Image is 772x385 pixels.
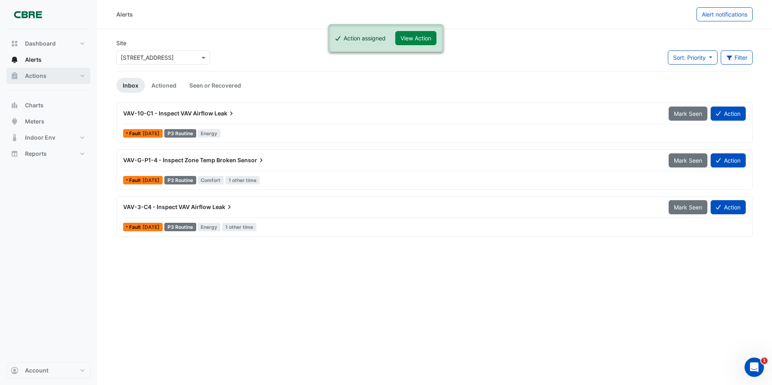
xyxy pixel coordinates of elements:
[198,176,224,184] span: Comfort
[123,157,236,163] span: VAV-G-P1-4 - Inspect Zone Temp Broken
[6,146,90,162] button: Reports
[668,50,717,65] button: Sort: Priority
[123,110,213,117] span: VAV-10-C1 - Inspect VAV Airflow
[711,200,746,214] button: Action
[6,113,90,130] button: Meters
[143,177,159,183] span: Mon 28-Jul-2025 10:30 AWST
[10,117,19,126] app-icon: Meters
[6,97,90,113] button: Charts
[214,109,235,117] span: Leak
[10,72,19,80] app-icon: Actions
[10,101,19,109] app-icon: Charts
[711,153,746,167] button: Action
[344,34,386,42] div: Action assigned
[198,129,221,138] span: Energy
[25,72,46,80] span: Actions
[761,358,768,364] span: 1
[237,156,265,164] span: Sensor
[129,178,143,183] span: Fault
[6,36,90,52] button: Dashboard
[696,7,753,21] button: Alert notifications
[10,6,46,23] img: Company Logo
[25,101,44,109] span: Charts
[164,223,196,231] div: P3 Routine
[25,40,56,48] span: Dashboard
[10,134,19,142] app-icon: Indoor Env
[6,362,90,379] button: Account
[116,10,133,19] div: Alerts
[25,117,44,126] span: Meters
[10,40,19,48] app-icon: Dashboard
[674,110,702,117] span: Mark Seen
[10,150,19,158] app-icon: Reports
[395,31,436,45] button: View Action
[674,157,702,164] span: Mark Seen
[116,39,126,47] label: Site
[6,130,90,146] button: Indoor Env
[702,11,747,18] span: Alert notifications
[669,153,707,167] button: Mark Seen
[674,204,702,211] span: Mark Seen
[143,224,159,230] span: Mon 28-Jul-2025 06:15 AWST
[164,176,196,184] div: P3 Routine
[145,78,183,93] a: Actioned
[669,200,707,214] button: Mark Seen
[25,134,55,142] span: Indoor Env
[745,358,764,377] iframe: Intercom live chat
[225,176,260,184] span: 1 other time
[25,366,48,375] span: Account
[198,223,221,231] span: Energy
[673,54,706,61] span: Sort: Priority
[669,107,707,121] button: Mark Seen
[6,52,90,68] button: Alerts
[164,129,196,138] div: P3 Routine
[721,50,753,65] button: Filter
[129,131,143,136] span: Fault
[123,203,211,210] span: VAV-3-C4 - Inspect VAV Airflow
[143,130,159,136] span: Fri 10-Oct-2025 13:00 AWST
[222,223,256,231] span: 1 other time
[25,150,47,158] span: Reports
[6,68,90,84] button: Actions
[25,56,42,64] span: Alerts
[10,56,19,64] app-icon: Alerts
[711,107,746,121] button: Action
[129,225,143,230] span: Fault
[212,203,233,211] span: Leak
[183,78,248,93] a: Seen or Recovered
[116,78,145,93] a: Inbox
